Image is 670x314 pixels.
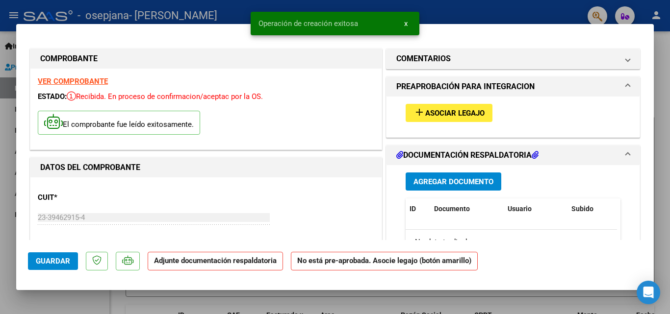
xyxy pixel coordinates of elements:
[387,145,640,165] mat-expansion-panel-header: DOCUMENTACIÓN RESPALDATORIA
[38,77,108,86] a: VER COMPROBANTE
[508,205,532,213] span: Usuario
[406,230,617,254] div: No data to display
[404,19,408,28] span: x
[387,97,640,137] div: PREAPROBACIÓN PARA INTEGRACION
[410,205,416,213] span: ID
[67,92,263,101] span: Recibida. En proceso de confirmacion/aceptac por la OS.
[40,163,140,172] strong: DATOS DEL COMPROBANTE
[413,106,425,118] mat-icon: add
[504,198,567,219] datatable-header-cell: Usuario
[571,205,593,213] span: Subido
[406,172,501,191] button: Agregar Documento
[38,192,139,203] p: CUIT
[430,198,504,219] datatable-header-cell: Documento
[154,256,277,265] strong: Adjunte documentación respaldatoria
[396,15,415,32] button: x
[387,77,640,97] mat-expansion-panel-header: PREAPROBACIÓN PARA INTEGRACION
[258,19,358,28] span: Operación de creación exitosa
[413,177,493,186] span: Agregar Documento
[567,198,617,219] datatable-header-cell: Subido
[38,111,200,135] p: El comprobante fue leído exitosamente.
[425,109,485,118] span: Asociar Legajo
[396,53,451,65] h1: COMENTARIOS
[396,149,539,161] h1: DOCUMENTACIÓN RESPALDATORIA
[291,252,478,271] strong: No está pre-aprobada. Asocie legajo (botón amarillo)
[387,49,640,69] mat-expansion-panel-header: COMENTARIOS
[406,198,430,219] datatable-header-cell: ID
[28,252,78,270] button: Guardar
[637,281,660,304] div: Open Intercom Messenger
[40,54,98,63] strong: COMPROBANTE
[38,92,67,101] span: ESTADO:
[396,81,535,93] h1: PREAPROBACIÓN PARA INTEGRACION
[434,205,470,213] span: Documento
[617,198,666,219] datatable-header-cell: Acción
[406,104,492,122] button: Asociar Legajo
[36,257,70,266] span: Guardar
